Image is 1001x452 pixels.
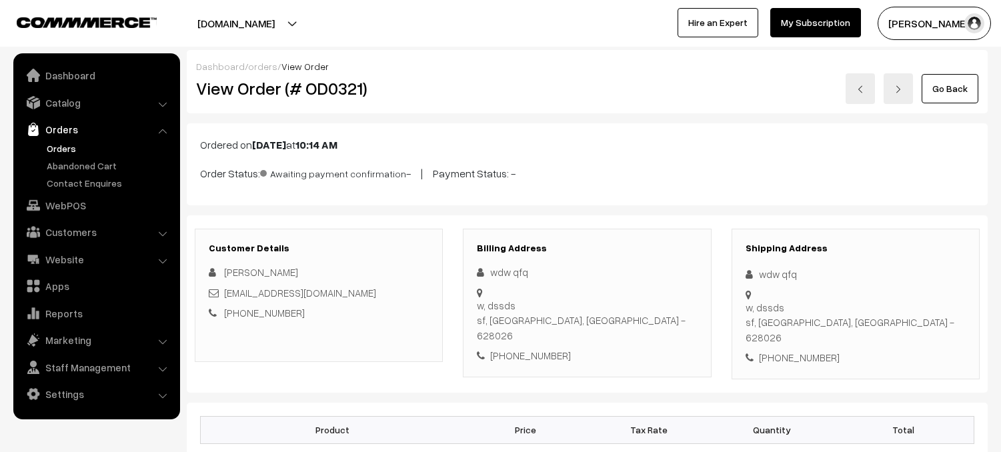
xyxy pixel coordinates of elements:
img: right-arrow.png [894,85,902,93]
a: Staff Management [17,355,175,379]
a: Website [17,247,175,271]
a: Orders [17,117,175,141]
h3: Shipping Address [746,243,966,254]
a: Marketing [17,328,175,352]
div: w, dssds sf, [GEOGRAPHIC_DATA], [GEOGRAPHIC_DATA] - 628026 [746,300,966,345]
span: [PERSON_NAME] [224,266,298,278]
a: Settings [17,382,175,406]
div: [PHONE_NUMBER] [746,350,966,365]
a: Apps [17,274,175,298]
div: / / [196,59,978,73]
a: Orders [43,141,175,155]
a: [PHONE_NUMBER] [224,307,305,319]
a: Hire an Expert [678,8,758,37]
img: COMMMERCE [17,17,157,27]
p: Order Status: - | Payment Status: - [200,163,974,181]
th: Total [834,416,974,443]
a: [EMAIL_ADDRESS][DOMAIN_NAME] [224,287,376,299]
a: Dashboard [196,61,245,72]
button: [PERSON_NAME] [878,7,991,40]
a: Go Back [922,74,978,103]
a: Dashboard [17,63,175,87]
h2: View Order (# OD0321) [196,78,443,99]
th: Quantity [710,416,834,443]
span: Awaiting payment confirmation [260,163,406,181]
h3: Customer Details [209,243,429,254]
a: Catalog [17,91,175,115]
a: Reports [17,301,175,325]
img: left-arrow.png [856,85,864,93]
th: Price [464,416,588,443]
span: View Order [281,61,329,72]
div: w, dssds sf, [GEOGRAPHIC_DATA], [GEOGRAPHIC_DATA] - 628026 [477,298,697,343]
a: orders [248,61,277,72]
div: [PHONE_NUMBER] [477,348,697,363]
div: wdw qfq [746,267,966,282]
button: [DOMAIN_NAME] [151,7,321,40]
div: wdw qfq [477,265,697,280]
a: My Subscription [770,8,861,37]
a: Abandoned Cart [43,159,175,173]
a: WebPOS [17,193,175,217]
a: Customers [17,220,175,244]
h3: Billing Address [477,243,697,254]
th: Product [201,416,464,443]
a: Contact Enquires [43,176,175,190]
a: COMMMERCE [17,13,133,29]
img: user [964,13,984,33]
b: 10:14 AM [295,138,337,151]
b: [DATE] [252,138,286,151]
th: Tax Rate [587,416,710,443]
p: Ordered on at [200,137,974,153]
